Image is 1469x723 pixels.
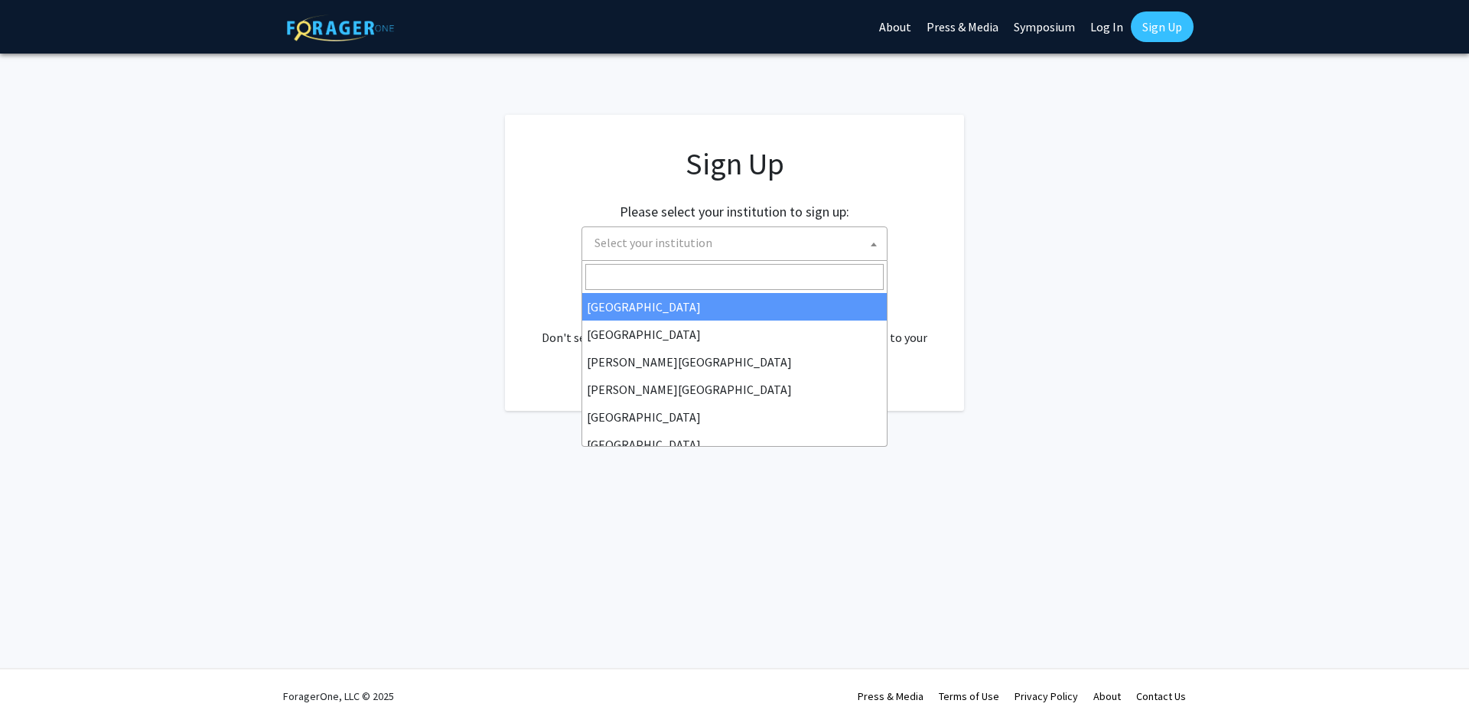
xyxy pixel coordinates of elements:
[536,145,933,182] h1: Sign Up
[1404,654,1458,712] iframe: Chat
[536,291,933,365] div: Already have an account? . Don't see your institution? about bringing ForagerOne to your institut...
[582,293,887,321] li: [GEOGRAPHIC_DATA]
[588,227,887,259] span: Select your institution
[287,15,394,41] img: ForagerOne Logo
[858,689,923,703] a: Press & Media
[1136,689,1186,703] a: Contact Us
[939,689,999,703] a: Terms of Use
[582,403,887,431] li: [GEOGRAPHIC_DATA]
[594,235,712,250] span: Select your institution
[1015,689,1078,703] a: Privacy Policy
[585,264,884,290] input: Search
[1131,11,1194,42] a: Sign Up
[1093,689,1121,703] a: About
[582,321,887,348] li: [GEOGRAPHIC_DATA]
[620,204,849,220] h2: Please select your institution to sign up:
[582,431,887,458] li: [GEOGRAPHIC_DATA]
[582,376,887,403] li: [PERSON_NAME][GEOGRAPHIC_DATA]
[283,669,394,723] div: ForagerOne, LLC © 2025
[581,226,888,261] span: Select your institution
[582,348,887,376] li: [PERSON_NAME][GEOGRAPHIC_DATA]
